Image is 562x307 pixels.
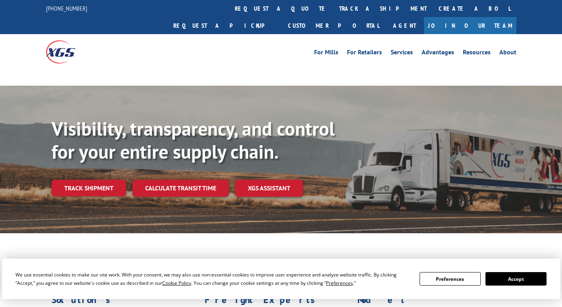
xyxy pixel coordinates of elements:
a: For Retailers [347,49,382,58]
div: Cookie Consent Prompt [2,259,560,299]
a: Join Our Team [424,17,516,34]
span: Preferences [326,280,353,286]
span: Cookie Policy [162,280,191,286]
button: Accept [485,272,547,286]
div: We use essential cookies to make our site work. With your consent, we may also use non-essential ... [15,271,410,287]
a: About [499,49,516,58]
a: Customer Portal [282,17,385,34]
a: [PHONE_NUMBER] [46,4,87,12]
a: Advantages [422,49,454,58]
a: Agent [385,17,424,34]
a: Request a pickup [167,17,282,34]
a: Calculate transit time [132,180,229,197]
a: Resources [463,49,491,58]
a: XGS ASSISTANT [235,180,303,197]
a: Track shipment [52,180,126,196]
a: For Mills [314,49,338,58]
b: Visibility, transparency, and control for your entire supply chain. [52,116,335,164]
button: Preferences [420,272,481,286]
a: Services [391,49,413,58]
